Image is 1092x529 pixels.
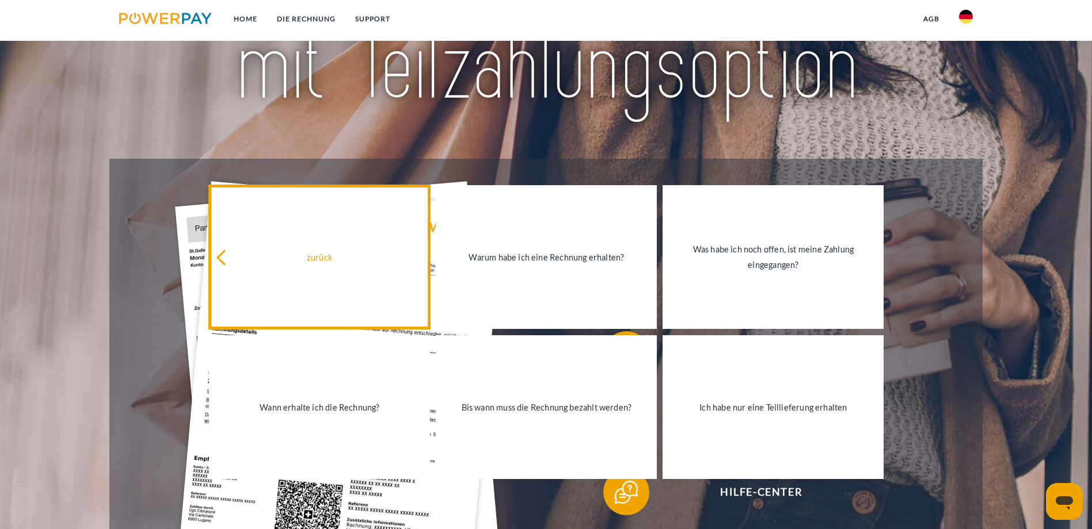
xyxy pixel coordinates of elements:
[603,469,903,515] button: Hilfe-Center
[914,9,949,29] a: agb
[216,400,423,415] div: Wann erhalte ich die Rechnung?
[612,478,641,507] img: qb_help.svg
[224,9,267,29] a: Home
[663,185,884,329] a: Was habe ich noch offen, ist meine Zahlung eingegangen?
[443,249,650,264] div: Warum habe ich eine Rechnung erhalten?
[345,9,400,29] a: SUPPORT
[267,9,345,29] a: DIE RECHNUNG
[669,400,877,415] div: Ich habe nur eine Teillieferung erhalten
[216,249,423,264] div: zurück
[959,10,973,24] img: de
[443,400,650,415] div: Bis wann muss die Rechnung bezahlt werden?
[119,13,212,24] img: logo-powerpay.svg
[620,469,902,515] span: Hilfe-Center
[669,241,877,273] div: Was habe ich noch offen, ist meine Zahlung eingegangen?
[1046,483,1083,520] iframe: Schaltfläche zum Öffnen des Messaging-Fensters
